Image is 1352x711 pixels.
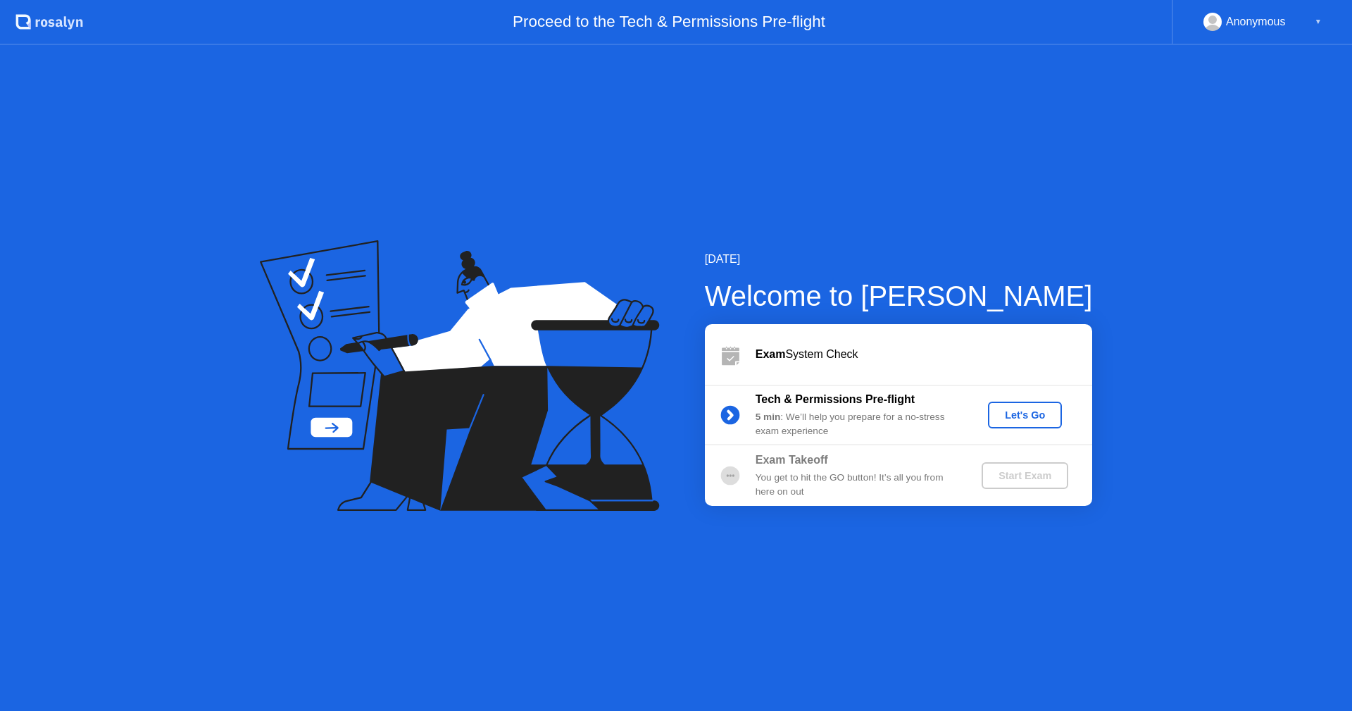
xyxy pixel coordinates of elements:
b: Exam [756,348,786,360]
div: [DATE] [705,251,1093,268]
button: Start Exam [982,462,1068,489]
div: Welcome to [PERSON_NAME] [705,275,1093,317]
div: Start Exam [987,470,1063,481]
div: ▼ [1315,13,1322,31]
button: Let's Go [988,402,1062,428]
div: Anonymous [1226,13,1286,31]
div: System Check [756,346,1092,363]
div: You get to hit the GO button! It’s all you from here on out [756,471,958,500]
div: : We’ll help you prepare for a no-stress exam experience [756,410,958,439]
b: Exam Takeoff [756,454,828,466]
div: Let's Go [994,409,1056,421]
b: Tech & Permissions Pre-flight [756,393,915,405]
b: 5 min [756,412,781,422]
